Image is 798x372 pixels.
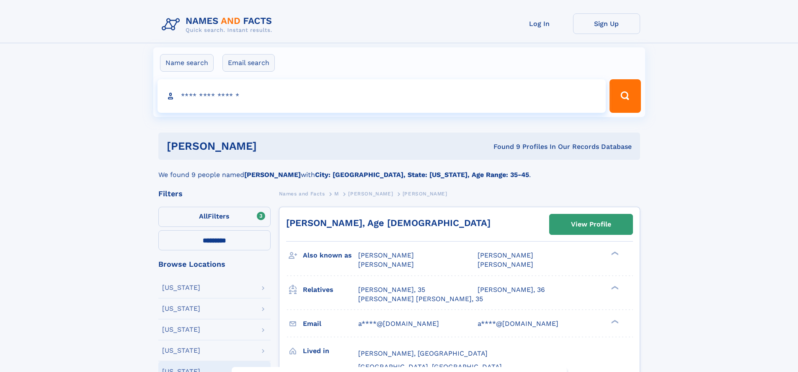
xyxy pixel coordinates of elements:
[358,363,502,371] span: [GEOGRAPHIC_DATA], [GEOGRAPHIC_DATA]
[158,160,640,180] div: We found 9 people named with .
[358,285,425,294] a: [PERSON_NAME], 35
[375,142,632,151] div: Found 9 Profiles In Our Records Database
[334,188,339,199] a: M
[158,190,271,198] div: Filters
[506,13,573,34] a: Log In
[162,326,200,333] div: [US_STATE]
[222,54,275,72] label: Email search
[315,171,529,179] b: City: [GEOGRAPHIC_DATA], State: [US_STATE], Age Range: 35-45
[158,207,271,227] label: Filters
[162,347,200,354] div: [US_STATE]
[167,141,375,151] h1: [PERSON_NAME]
[478,251,533,259] span: [PERSON_NAME]
[286,218,491,228] a: [PERSON_NAME], Age [DEMOGRAPHIC_DATA]
[303,344,358,358] h3: Lived in
[358,260,414,268] span: [PERSON_NAME]
[158,13,279,36] img: Logo Names and Facts
[609,319,619,324] div: ❯
[478,260,533,268] span: [PERSON_NAME]
[609,251,619,256] div: ❯
[403,191,447,197] span: [PERSON_NAME]
[609,79,640,113] button: Search Button
[358,349,488,357] span: [PERSON_NAME], [GEOGRAPHIC_DATA]
[358,294,483,304] a: [PERSON_NAME] [PERSON_NAME], 35
[609,285,619,290] div: ❯
[162,305,200,312] div: [US_STATE]
[550,214,633,234] a: View Profile
[571,215,611,234] div: View Profile
[303,317,358,331] h3: Email
[158,260,271,268] div: Browse Locations
[279,188,325,199] a: Names and Facts
[158,79,606,113] input: search input
[162,284,200,291] div: [US_STATE]
[244,171,301,179] b: [PERSON_NAME]
[160,54,214,72] label: Name search
[358,251,414,259] span: [PERSON_NAME]
[348,188,393,199] a: [PERSON_NAME]
[303,283,358,297] h3: Relatives
[348,191,393,197] span: [PERSON_NAME]
[199,212,208,220] span: All
[478,285,545,294] a: [PERSON_NAME], 36
[573,13,640,34] a: Sign Up
[303,248,358,263] h3: Also known as
[334,191,339,197] span: M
